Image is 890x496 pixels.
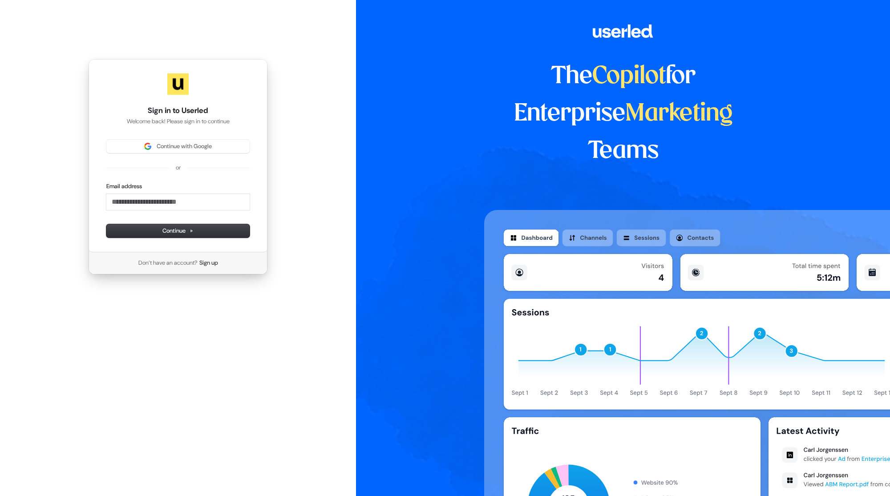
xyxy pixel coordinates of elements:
button: Continue [106,224,250,238]
h1: Sign in to Userled [106,105,250,116]
img: Sign in with Google [144,143,151,150]
label: Email address [106,182,142,190]
a: Sign up [199,259,218,267]
span: Marketing [625,102,733,125]
p: Welcome back! Please sign in to continue [106,117,250,125]
h1: The for Enterprise Teams [484,58,762,170]
span: Continue [162,227,194,235]
span: Continue with Google [157,142,212,150]
span: Copilot [592,65,666,88]
p: or [176,164,181,172]
img: Userled [167,73,189,95]
span: Don’t have an account? [138,259,198,267]
button: Sign in with GoogleContinue with Google [106,140,250,153]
